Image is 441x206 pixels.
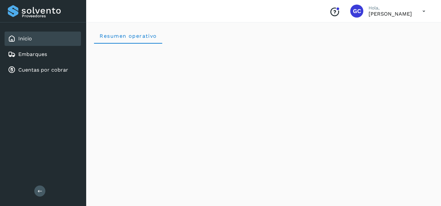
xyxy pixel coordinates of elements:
[5,47,81,62] div: Embarques
[369,5,412,11] p: Hola,
[99,33,157,39] span: Resumen operativo
[5,32,81,46] div: Inicio
[18,35,32,42] a: Inicio
[18,51,47,57] a: Embarques
[18,67,68,73] a: Cuentas por cobrar
[369,11,412,17] p: Genaro Cortez Godínez
[5,63,81,77] div: Cuentas por cobrar
[22,14,78,18] p: Proveedores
